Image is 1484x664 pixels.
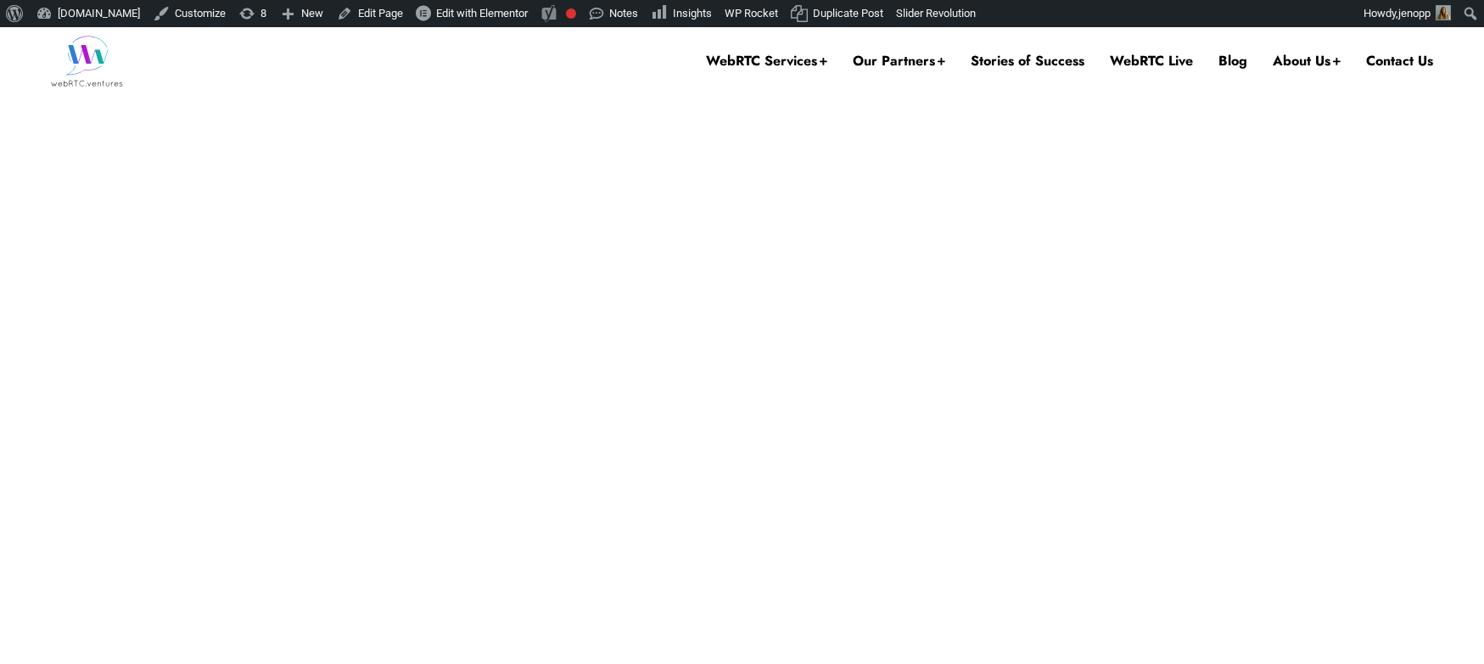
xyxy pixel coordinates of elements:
[1218,27,1247,95] a: Blog
[1110,27,1193,95] a: WebRTC Live
[566,8,576,19] div: Needs improvement
[706,27,827,95] a: WebRTC Services
[896,7,976,20] span: Slider Revolution
[1398,7,1431,20] span: jenopp
[1273,27,1341,95] a: About Us
[51,36,123,87] img: WebRTC.ventures
[1366,27,1433,95] a: Contact Us
[853,27,945,95] a: Our Partners
[971,27,1084,95] a: Stories of Success
[436,7,528,20] span: Edit with Elementor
